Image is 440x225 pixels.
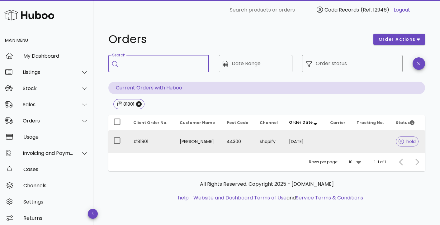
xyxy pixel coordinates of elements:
span: Tracking No. [357,120,384,125]
a: Logout [394,6,410,14]
h1: Orders [108,34,366,45]
div: Sales [23,102,73,108]
div: 10Rows per page: [349,157,362,167]
span: (Ref: 12946) [361,6,389,13]
th: Customer Name [175,115,222,130]
td: shopify [255,130,284,153]
p: All Rights Reserved. Copyright 2025 - [DOMAIN_NAME] [113,180,420,188]
th: Post Code [222,115,255,130]
a: Website and Dashboard Terms of Use [193,194,286,201]
div: Returns [23,215,88,221]
label: Search [112,53,125,58]
span: Order Date [289,120,313,125]
span: Status [396,120,414,125]
div: Channels [23,183,88,189]
img: Huboo Logo [4,8,54,22]
th: Tracking No. [352,115,391,130]
th: Client Order No. [128,115,175,130]
div: 1-1 of 1 [374,159,386,165]
td: #81801 [128,130,175,153]
a: help [178,194,189,201]
td: 44300 [222,130,255,153]
span: hold [399,139,416,144]
div: My Dashboard [23,53,88,59]
span: Coda Records [324,6,359,13]
div: Cases [23,166,88,172]
td: [DATE] [284,130,325,153]
div: 10 [349,159,352,165]
a: Service Terms & Conditions [296,194,363,201]
div: Settings [23,199,88,205]
span: Channel [260,120,278,125]
th: Order Date: Sorted descending. Activate to remove sorting. [284,115,325,130]
th: Channel [255,115,284,130]
span: Post Code [227,120,248,125]
button: order actions [373,34,425,45]
span: Carrier [330,120,345,125]
td: [PERSON_NAME] [175,130,222,153]
p: Current Orders with Huboo [108,82,425,94]
th: Status [391,115,425,130]
span: order actions [378,36,416,43]
span: Client Order No. [133,120,168,125]
div: Stock [23,85,73,91]
li: and [191,194,363,202]
div: Rows per page: [309,153,362,171]
button: Close [136,101,142,107]
div: Listings [23,69,73,75]
th: Carrier [325,115,352,130]
div: Usage [23,134,88,140]
div: 81801 [122,101,134,107]
div: Orders [23,118,73,124]
span: Customer Name [180,120,215,125]
div: Invoicing and Payments [23,150,73,156]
